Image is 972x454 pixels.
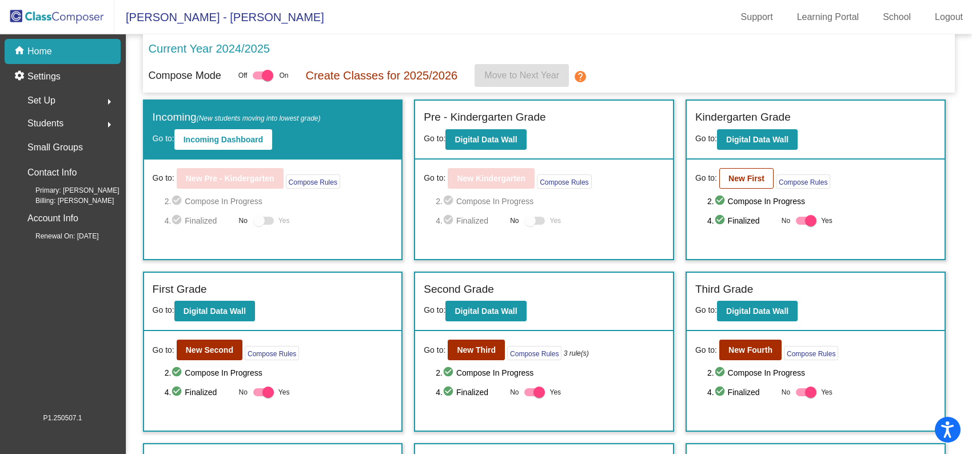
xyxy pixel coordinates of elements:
span: 4. Finalized [165,385,233,399]
mat-icon: arrow_right [102,118,116,132]
mat-icon: check_circle [714,385,728,399]
mat-icon: check_circle [171,194,185,208]
span: Go to: [153,305,174,314]
span: Go to: [153,172,174,184]
span: Go to: [695,305,717,314]
span: [PERSON_NAME] - [PERSON_NAME] [114,8,324,26]
b: Incoming Dashboard [184,135,263,144]
p: Create Classes for 2025/2026 [305,67,457,84]
span: Yes [278,214,290,228]
mat-icon: check_circle [443,385,456,399]
span: Move to Next Year [484,70,559,80]
span: Students [27,116,63,132]
span: Set Up [27,93,55,109]
i: 3 rule(s) [564,348,589,359]
span: 2. Compose In Progress [707,194,936,208]
span: On [279,70,288,81]
button: New Third [448,340,505,360]
span: 2. Compose In Progress [165,366,393,380]
span: Go to: [153,134,174,143]
mat-icon: check_circle [171,366,185,380]
span: 2. Compose In Progress [436,194,664,208]
a: Support [732,8,782,26]
b: New Pre - Kindergarten [186,174,274,183]
label: Third Grade [695,281,753,298]
label: Kindergarten Grade [695,109,791,126]
button: Compose Rules [776,174,830,189]
p: Small Groups [27,140,83,156]
span: Go to: [424,172,445,184]
mat-icon: check_circle [443,214,456,228]
button: Digital Data Wall [445,129,526,150]
b: New Fourth [728,345,772,355]
b: Digital Data Wall [726,306,788,316]
button: Digital Data Wall [717,129,798,150]
button: Digital Data Wall [445,301,526,321]
p: Current Year 2024/2025 [149,40,270,57]
mat-icon: check_circle [714,214,728,228]
mat-icon: check_circle [443,366,456,380]
span: Yes [549,385,561,399]
span: Yes [821,385,832,399]
button: New Pre - Kindergarten [177,168,284,189]
span: Yes [821,214,832,228]
span: Billing: [PERSON_NAME] [17,196,114,206]
a: Logout [926,8,972,26]
mat-icon: arrow_right [102,95,116,109]
button: Incoming Dashboard [174,129,272,150]
span: No [510,387,519,397]
p: Contact Info [27,165,77,181]
span: 4. Finalized [707,385,776,399]
b: New Third [457,345,496,355]
span: No [239,216,248,226]
span: Go to: [424,305,445,314]
label: Second Grade [424,281,494,298]
button: Compose Rules [286,174,340,189]
mat-icon: check_circle [171,214,185,228]
span: Go to: [424,344,445,356]
span: Yes [549,214,561,228]
p: Home [27,45,52,58]
mat-icon: check_circle [443,194,456,208]
span: Yes [278,385,290,399]
span: 2. Compose In Progress [707,366,936,380]
mat-icon: check_circle [171,385,185,399]
b: New First [728,174,764,183]
b: New Kindergarten [457,174,525,183]
span: Renewal On: [DATE] [17,231,98,241]
span: (New students moving into lowest grade) [197,114,321,122]
b: New Second [186,345,233,355]
span: No [239,387,248,397]
span: 4. Finalized [165,214,233,228]
button: Digital Data Wall [717,301,798,321]
span: Go to: [695,172,717,184]
b: Digital Data Wall [455,135,517,144]
p: Account Info [27,210,78,226]
label: Incoming [153,109,321,126]
mat-icon: check_circle [714,366,728,380]
span: Go to: [695,134,717,143]
mat-icon: help [573,70,587,83]
mat-icon: settings [14,70,27,83]
b: Digital Data Wall [726,135,788,144]
mat-icon: check_circle [714,194,728,208]
b: Digital Data Wall [184,306,246,316]
p: Compose Mode [149,68,221,83]
span: 2. Compose In Progress [165,194,393,208]
span: Go to: [424,134,445,143]
span: Go to: [695,344,717,356]
span: 2. Compose In Progress [436,366,664,380]
button: Compose Rules [245,346,299,360]
label: First Grade [153,281,207,298]
span: 4. Finalized [707,214,776,228]
button: Compose Rules [537,174,591,189]
button: New Kindergarten [448,168,535,189]
span: Go to: [153,344,174,356]
button: Compose Rules [784,346,838,360]
span: No [782,387,790,397]
a: School [874,8,920,26]
button: Digital Data Wall [174,301,255,321]
span: 4. Finalized [436,214,504,228]
button: New Second [177,340,242,360]
p: Settings [27,70,61,83]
